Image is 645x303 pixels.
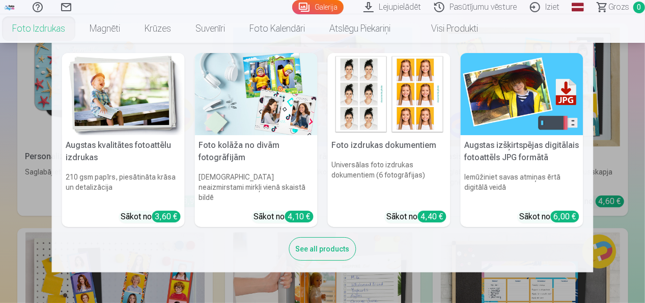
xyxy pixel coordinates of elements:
[551,211,579,222] div: 6,00 €
[461,53,583,135] img: Augstas izšķirtspējas digitālais fotoattēls JPG formātā
[418,211,446,222] div: 4,40 €
[62,53,185,135] img: Augstas kvalitātes fotoattēlu izdrukas
[77,14,132,43] a: Magnēti
[121,211,181,223] div: Sākot no
[328,53,451,227] a: Foto izdrukas dokumentiemFoto izdrukas dokumentiemUniversālas foto izdrukas dokumentiem (6 fotogr...
[387,211,446,223] div: Sākot no
[237,14,317,43] a: Foto kalendāri
[254,211,314,223] div: Sākot no
[633,2,645,13] span: 0
[461,53,583,227] a: Augstas izšķirtspējas digitālais fotoattēls JPG formātāAugstas izšķirtspējas digitālais fotoattēl...
[152,211,181,222] div: 3,60 €
[328,53,451,135] img: Foto izdrukas dokumentiem
[403,14,490,43] a: Visi produkti
[195,53,318,135] img: Foto kolāža no divām fotogrāfijām
[608,1,629,13] span: Grozs
[195,53,318,227] a: Foto kolāža no divām fotogrāfijāmFoto kolāža no divām fotogrāfijām[DEMOGRAPHIC_DATA] neaizmirstam...
[328,135,451,156] h5: Foto izdrukas dokumentiem
[183,14,237,43] a: Suvenīri
[62,53,185,227] a: Augstas kvalitātes fotoattēlu izdrukasAugstas kvalitātes fotoattēlu izdrukas210 gsm papīrs, piesā...
[317,14,403,43] a: Atslēgu piekariņi
[132,14,183,43] a: Krūzes
[62,135,185,168] h5: Augstas kvalitātes fotoattēlu izdrukas
[520,211,579,223] div: Sākot no
[289,243,356,254] a: See all products
[195,168,318,207] h6: [DEMOGRAPHIC_DATA] neaizmirstami mirkļi vienā skaistā bildē
[461,135,583,168] h5: Augstas izšķirtspējas digitālais fotoattēls JPG formātā
[285,211,314,222] div: 4,10 €
[4,4,15,10] img: /fa1
[62,168,185,207] h6: 210 gsm papīrs, piesātināta krāsa un detalizācija
[195,135,318,168] h5: Foto kolāža no divām fotogrāfijām
[289,237,356,261] div: See all products
[328,156,451,207] h6: Universālas foto izdrukas dokumentiem (6 fotogrāfijas)
[461,168,583,207] h6: Iemūžiniet savas atmiņas ērtā digitālā veidā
